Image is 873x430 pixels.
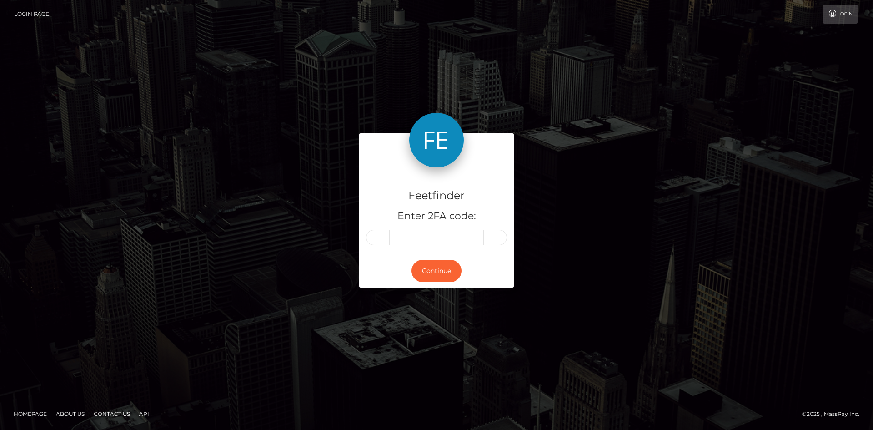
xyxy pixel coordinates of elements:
[90,407,134,421] a: Contact Us
[10,407,50,421] a: Homepage
[802,409,866,419] div: © 2025 , MassPay Inc.
[411,260,462,282] button: Continue
[52,407,88,421] a: About Us
[366,188,507,204] h4: Feetfinder
[135,407,153,421] a: API
[409,113,464,167] img: Feetfinder
[14,5,49,24] a: Login Page
[366,209,507,223] h5: Enter 2FA code:
[823,5,858,24] a: Login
